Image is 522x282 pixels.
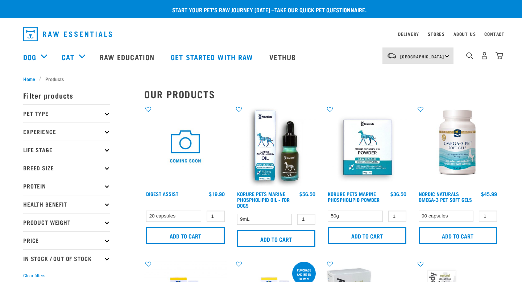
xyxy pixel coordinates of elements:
[262,42,305,71] a: Vethub
[146,192,178,195] a: Digest Assist
[92,42,163,71] a: Raw Education
[207,211,225,222] input: 1
[163,42,262,71] a: Get started with Raw
[17,24,505,44] nav: dropdown navigation
[466,52,473,59] img: home-icon-1@2x.png
[62,51,74,62] a: Cat
[328,192,380,201] a: Korure Pets Marine Phospholipid Powder
[274,8,366,11] a: take our quick pet questionnaire.
[496,52,503,59] img: home-icon@2x.png
[23,159,110,177] p: Breed Size
[417,105,499,188] img: Bottle Of Omega3 Pet With 90 Capsules For Pets
[326,105,408,188] img: POWDER01 65ae0065 919d 4332 9357 5d1113de9ef1 1024x1024
[144,88,499,100] h2: Our Products
[23,231,110,249] p: Price
[479,211,497,222] input: 1
[481,191,497,197] div: $45.99
[481,52,488,59] img: user.png
[146,227,225,244] input: Add to cart
[237,192,290,207] a: Korure Pets Marine Phospholipid Oil - for Dogs
[23,123,110,141] p: Experience
[23,104,110,123] p: Pet Type
[400,55,444,58] span: [GEOGRAPHIC_DATA]
[23,51,36,62] a: Dog
[388,211,406,222] input: 1
[484,33,505,35] a: Contact
[428,33,445,35] a: Stores
[23,213,110,231] p: Product Weight
[144,105,227,188] img: COMING SOON
[23,75,39,83] a: Home
[328,227,406,244] input: Add to cart
[387,53,397,59] img: van-moving.png
[235,105,318,188] img: OI Lfront 1024x1024
[299,191,315,197] div: $56.50
[209,191,225,197] div: $19.90
[23,195,110,213] p: Health Benefit
[237,230,316,247] input: Add to cart
[297,214,315,225] input: 1
[23,249,110,268] p: In Stock / Out Of Stock
[23,273,45,279] button: Clear filters
[398,33,419,35] a: Delivery
[23,177,110,195] p: Protein
[419,227,497,244] input: Add to cart
[23,86,110,104] p: Filter products
[419,192,472,201] a: Nordic Naturals Omega-3 Pet Soft Gels
[23,141,110,159] p: Life Stage
[23,75,499,83] nav: breadcrumbs
[390,191,406,197] div: $36.50
[23,75,35,83] span: Home
[453,33,476,35] a: About Us
[23,27,112,41] img: Raw Essentials Logo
